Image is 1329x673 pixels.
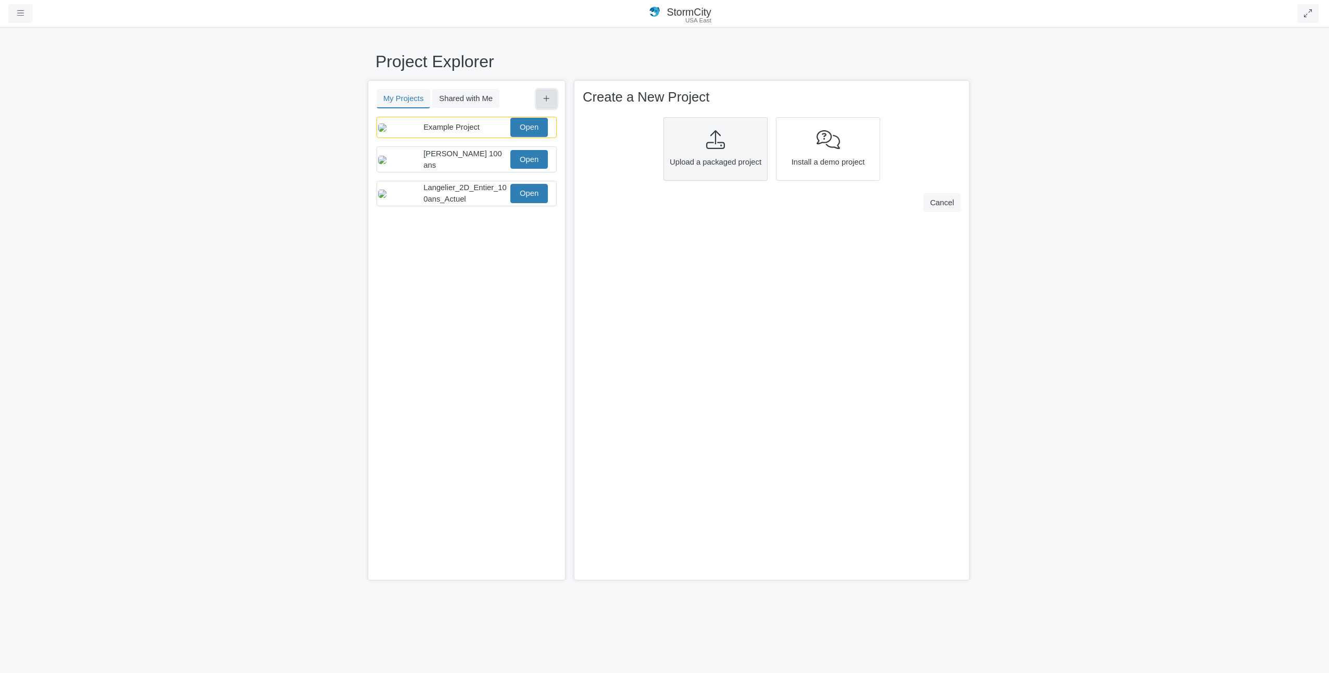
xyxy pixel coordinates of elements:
[510,118,548,136] a: Open
[667,6,711,18] span: StormCity
[377,89,430,108] button: My Projects
[423,183,507,203] span: Langelier_2D_Entier_100ans_Actuel
[378,190,386,198] img: 03ee0589-e85c-4be8-9495-b5b72b9e8bc2
[510,184,548,203] a: Open
[583,89,961,105] h2: Create a New Project
[423,149,502,169] span: [PERSON_NAME] 100 ans
[667,156,764,168] span: Upload a packaged project
[685,17,711,24] span: USA East
[649,7,662,17] img: chi-fish-icon.svg
[923,193,961,212] button: Cancel
[780,156,876,168] span: Install a demo project
[375,52,954,71] h1: Project Explorer
[423,123,480,131] span: Example Project
[378,123,386,132] img: 20e61cc4-5500-427a-ae34-4fed6d3aa3a7
[378,156,386,164] img: f381b63a-fc56-4b5a-93d1-ab2fc85aaba0
[432,89,499,108] button: Shared with Me
[510,150,548,169] a: Open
